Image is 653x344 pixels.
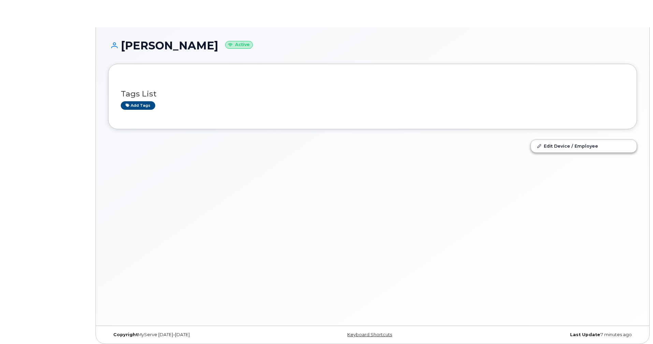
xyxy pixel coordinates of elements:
[347,332,392,337] a: Keyboard Shortcuts
[531,140,637,152] a: Edit Device / Employee
[108,40,637,51] h1: [PERSON_NAME]
[225,41,253,49] small: Active
[570,332,600,337] strong: Last Update
[108,332,285,338] div: MyServe [DATE]–[DATE]
[121,101,155,110] a: Add tags
[121,90,624,98] h3: Tags List
[461,332,637,338] div: 7 minutes ago
[113,332,138,337] strong: Copyright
